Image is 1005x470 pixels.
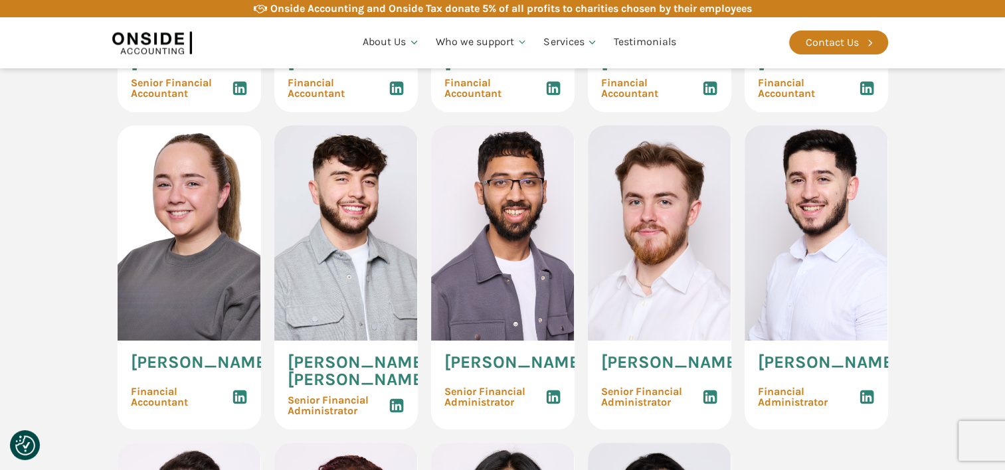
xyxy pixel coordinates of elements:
[428,20,536,65] a: Who we support
[444,54,585,71] span: [PERSON_NAME]
[601,54,742,71] span: [PERSON_NAME]
[601,354,742,371] span: [PERSON_NAME]
[288,78,389,99] span: Financial Accountant
[131,354,272,371] span: [PERSON_NAME]
[758,54,899,71] span: [PERSON_NAME]
[444,354,585,371] span: [PERSON_NAME]
[15,435,35,455] img: Revisit consent button
[444,78,545,99] span: Financial Accountant
[606,20,684,65] a: Testimonials
[444,386,545,408] span: Senior Financial Administrator
[535,20,606,65] a: Services
[131,78,232,99] span: Senior Financial Accountant
[131,386,232,408] span: Financial Accountant
[806,34,859,51] div: Contact Us
[288,54,428,71] span: [PERSON_NAME]
[758,78,859,99] span: Financial Accountant
[789,31,888,54] a: Contact Us
[355,20,428,65] a: About Us
[112,27,192,58] img: Onside Accounting
[131,54,272,71] span: [PERSON_NAME]
[758,386,859,408] span: Financial Administrator
[15,435,35,455] button: Consent Preferences
[601,78,702,99] span: Financial Accountant
[288,354,428,388] span: [PERSON_NAME] [PERSON_NAME]
[601,386,702,408] span: Senior Financial Administrator
[288,395,389,416] span: Senior Financial Administrator
[758,354,899,371] span: [PERSON_NAME]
